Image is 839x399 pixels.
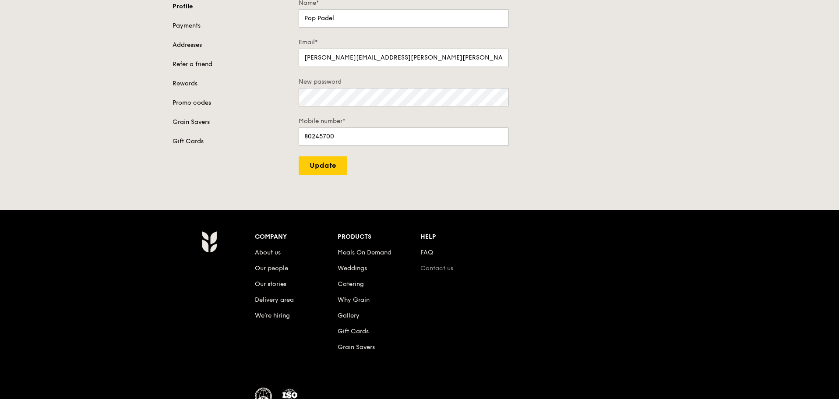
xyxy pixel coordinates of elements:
a: About us [255,249,281,256]
a: Payments [173,21,288,30]
div: Products [338,231,420,243]
label: Mobile number* [299,117,509,126]
a: Our people [255,265,288,272]
a: Gift Cards [173,137,288,146]
a: Profile [173,2,288,11]
a: FAQ [420,249,433,256]
a: Weddings [338,265,367,272]
img: Grain [201,231,217,253]
div: Help [420,231,503,243]
a: Our stories [255,280,286,288]
a: Grain Savers [173,118,288,127]
div: Company [255,231,338,243]
a: Meals On Demand [338,249,391,256]
a: We’re hiring [255,312,290,319]
a: Contact us [420,265,453,272]
a: Addresses [173,41,288,49]
a: Catering [338,280,364,288]
a: Rewards [173,79,288,88]
a: Gallery [338,312,360,319]
a: Why Grain [338,296,370,304]
a: Refer a friend [173,60,288,69]
input: Update [299,156,347,175]
a: Gift Cards [338,328,369,335]
a: Grain Savers [338,343,375,351]
a: Promo codes [173,99,288,107]
label: Email* [299,38,509,47]
a: Delivery area [255,296,294,304]
label: New password [299,78,509,86]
